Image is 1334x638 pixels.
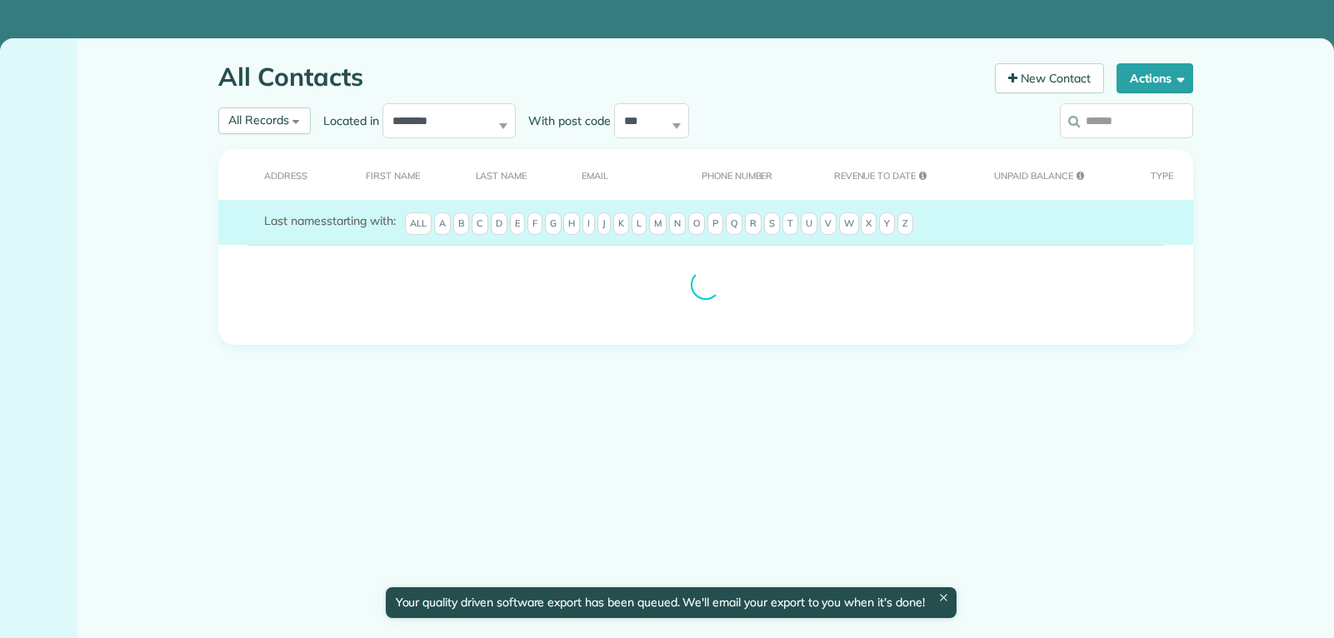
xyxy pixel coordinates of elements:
span: O [688,212,705,236]
span: L [632,212,647,236]
label: starting with: [264,212,396,229]
span: Z [897,212,913,236]
span: W [839,212,859,236]
th: First Name [340,149,449,200]
span: D [491,212,507,236]
label: With post code [516,112,614,129]
th: Address [218,149,340,200]
label: Located in [311,112,382,129]
span: K [613,212,629,236]
span: M [649,212,667,236]
span: B [453,212,469,236]
span: G [545,212,562,236]
span: Q [726,212,742,236]
span: F [527,212,542,236]
span: Y [879,212,895,236]
h1: All Contacts [218,63,982,91]
th: Last Name [450,149,557,200]
span: T [782,212,798,236]
span: J [597,212,611,236]
th: Phone number [676,149,808,200]
span: X [861,212,877,236]
span: Last names [264,213,327,228]
th: Email [556,149,676,200]
span: A [434,212,451,236]
span: R [745,212,762,236]
span: C [472,212,488,236]
span: S [764,212,780,236]
span: I [582,212,595,236]
span: H [563,212,580,236]
div: Your quality driven software export has been queued. We'll email your export to you when it's done! [385,587,956,618]
span: U [801,212,817,236]
span: E [510,212,525,236]
span: V [820,212,837,236]
th: Revenue to Date [808,149,969,200]
span: N [669,212,686,236]
span: P [707,212,723,236]
a: New Contact [995,63,1105,93]
th: Unpaid Balance [968,149,1124,200]
span: All [405,212,432,236]
button: Actions [1117,63,1193,93]
th: Type [1125,149,1193,200]
span: All Records [228,112,289,127]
